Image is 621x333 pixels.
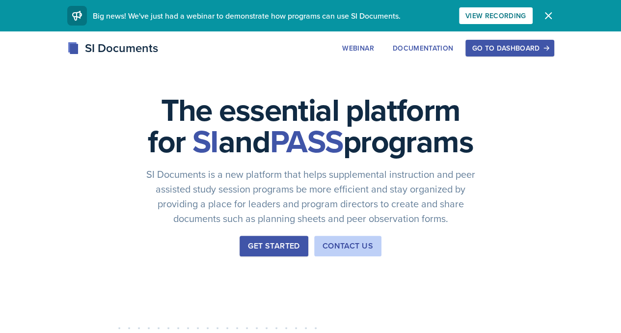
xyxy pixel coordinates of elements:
[314,236,381,256] button: Contact Us
[336,40,380,56] button: Webinar
[386,40,460,56] button: Documentation
[465,12,526,20] div: View Recording
[472,44,547,52] div: Go to Dashboard
[323,240,373,252] div: Contact Us
[248,240,299,252] div: Get Started
[93,10,401,21] span: Big news! We've just had a webinar to demonstrate how programs can use SI Documents.
[342,44,374,52] div: Webinar
[393,44,454,52] div: Documentation
[459,7,533,24] button: View Recording
[240,236,308,256] button: Get Started
[465,40,554,56] button: Go to Dashboard
[67,39,158,57] div: SI Documents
